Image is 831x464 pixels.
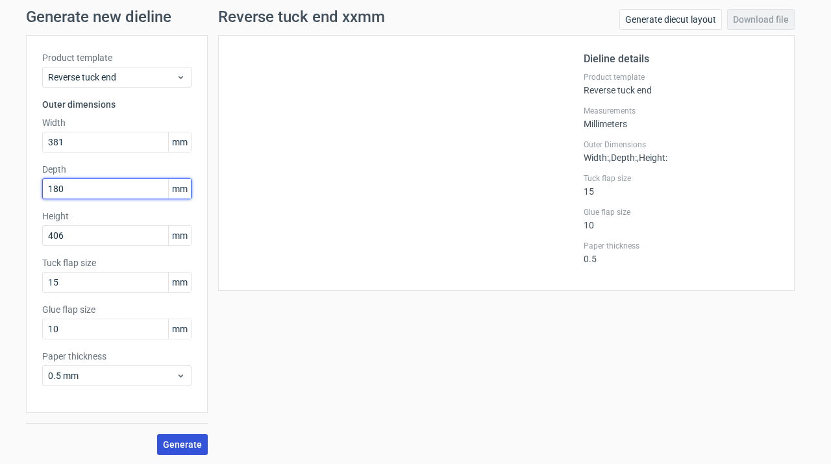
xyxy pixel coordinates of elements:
label: Outer Dimensions [584,140,778,150]
span: mm [168,273,191,292]
div: 0.5 [584,241,778,264]
span: mm [168,226,191,245]
span: Width : [584,153,609,163]
label: Measurements [584,106,778,116]
label: Paper thickness [42,350,192,363]
label: Height [42,210,192,223]
span: Reverse tuck end [48,71,176,84]
div: Reverse tuck end [584,72,778,95]
label: Depth [42,163,192,176]
label: Tuck flap size [42,256,192,269]
span: , Depth : [609,153,637,163]
div: 10 [584,207,778,230]
h1: Reverse tuck end xxmm [218,9,385,25]
div: 15 [584,173,778,197]
label: Paper thickness [584,241,778,251]
div: Millimeters [584,106,778,129]
label: Width [42,116,192,129]
span: , Height : [637,153,667,163]
span: mm [168,319,191,339]
h3: Outer dimensions [42,98,192,111]
label: Glue flap size [42,303,192,316]
button: Generate [157,434,208,455]
h2: Dieline details [584,51,778,67]
h1: Generate new dieline [26,9,805,25]
span: mm [168,179,191,199]
span: Generate [163,440,202,449]
label: Glue flap size [584,207,778,217]
span: mm [168,132,191,152]
label: Tuck flap size [584,173,778,184]
label: Product template [42,51,192,64]
span: 0.5 mm [48,369,176,382]
label: Product template [584,72,778,82]
a: Generate diecut layout [619,9,722,30]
